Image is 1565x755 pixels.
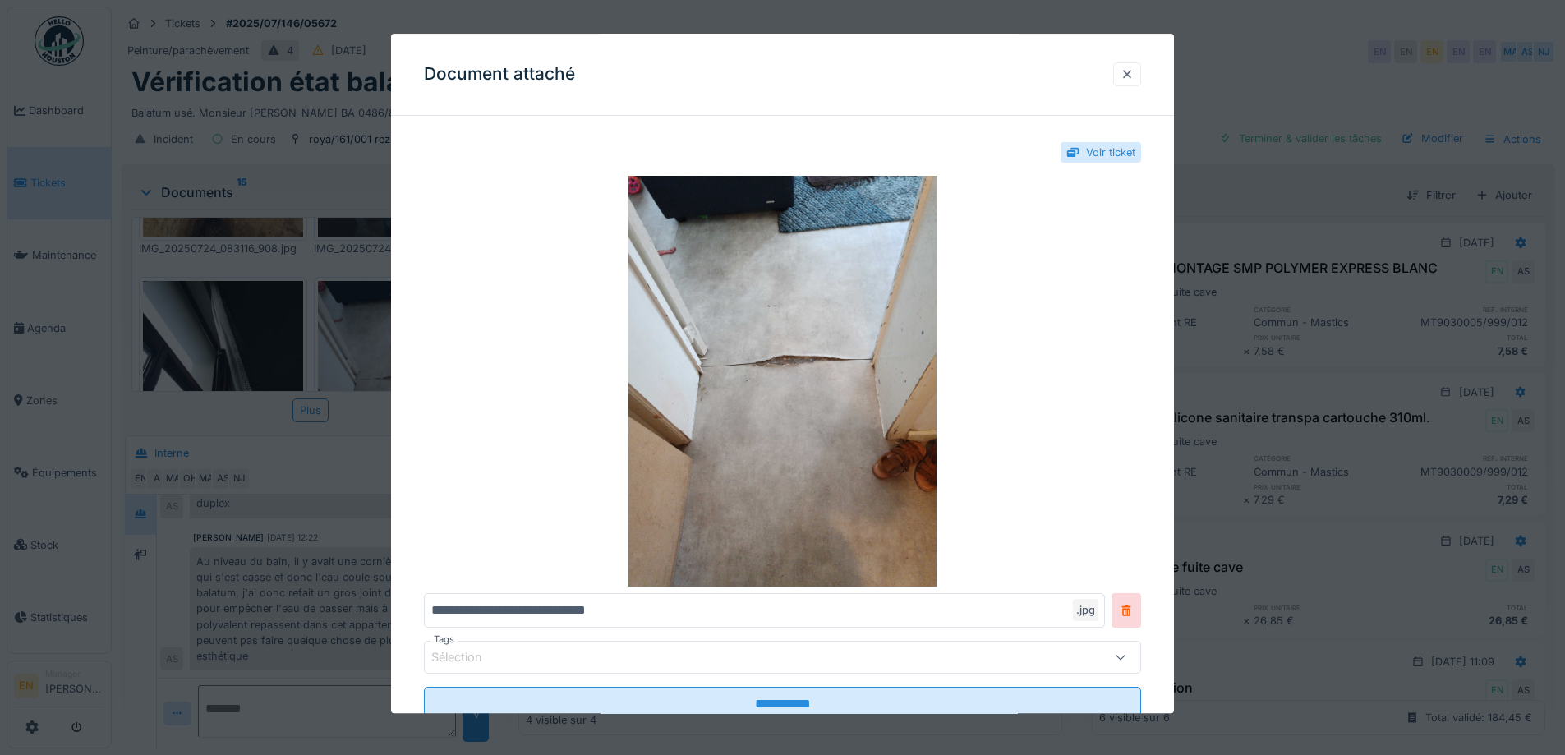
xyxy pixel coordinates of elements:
[1086,145,1135,160] div: Voir ticket
[424,177,1141,587] img: ef9b884f-4813-4894-af9b-2a78ae4014e2-1753338950138756162420335356329.jpg
[1073,600,1098,622] div: .jpg
[430,633,458,647] label: Tags
[424,64,575,85] h3: Document attaché
[431,649,505,667] div: Sélection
